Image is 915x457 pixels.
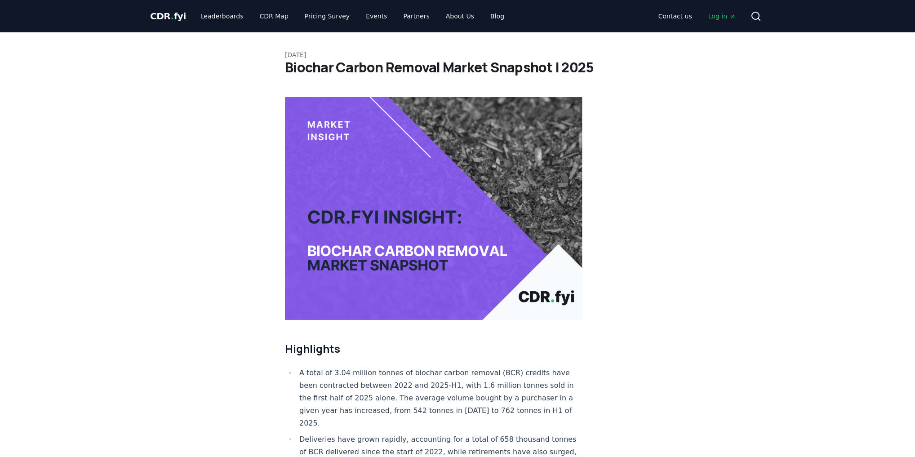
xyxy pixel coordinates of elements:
[651,8,743,24] nav: Main
[439,8,481,24] a: About Us
[193,8,251,24] a: Leaderboards
[701,8,743,24] a: Log in
[150,11,186,22] span: CDR fyi
[285,50,630,59] p: [DATE]
[708,12,736,21] span: Log in
[396,8,437,24] a: Partners
[285,59,630,75] h1: Biochar Carbon Removal Market Snapshot | 2025
[171,11,174,22] span: .
[193,8,511,24] nav: Main
[253,8,296,24] a: CDR Map
[483,8,511,24] a: Blog
[298,8,357,24] a: Pricing Survey
[651,8,699,24] a: Contact us
[359,8,394,24] a: Events
[285,97,582,320] img: blog post image
[285,342,582,356] h2: Highlights
[297,367,582,430] li: A total of 3.04 million tonnes of biochar carbon removal (BCR) credits have been contracted betwe...
[150,10,186,22] a: CDR.fyi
